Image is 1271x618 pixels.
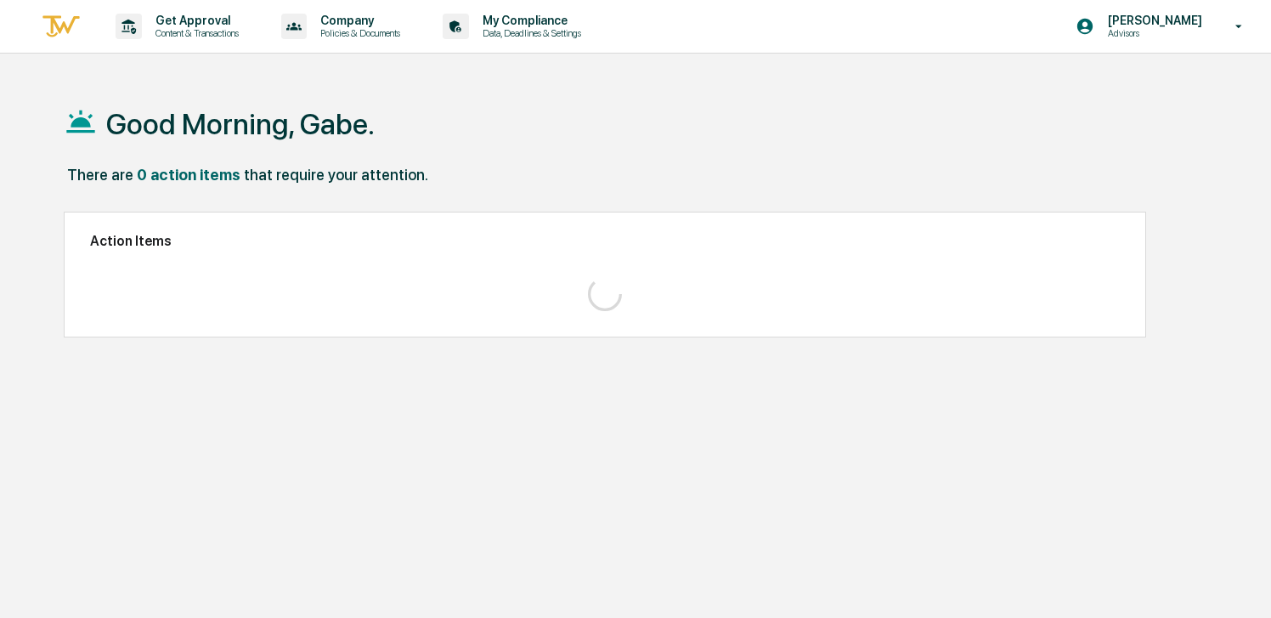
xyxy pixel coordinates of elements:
[41,13,82,41] img: logo
[90,233,1120,249] h2: Action Items
[1094,27,1211,39] p: Advisors
[137,166,240,184] div: 0 action items
[142,27,247,39] p: Content & Transactions
[469,14,590,27] p: My Compliance
[106,107,375,141] h1: Good Morning, Gabe.
[142,14,247,27] p: Get Approval
[1094,14,1211,27] p: [PERSON_NAME]
[244,166,428,184] div: that require your attention.
[307,27,409,39] p: Policies & Documents
[67,166,133,184] div: There are
[307,14,409,27] p: Company
[469,27,590,39] p: Data, Deadlines & Settings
